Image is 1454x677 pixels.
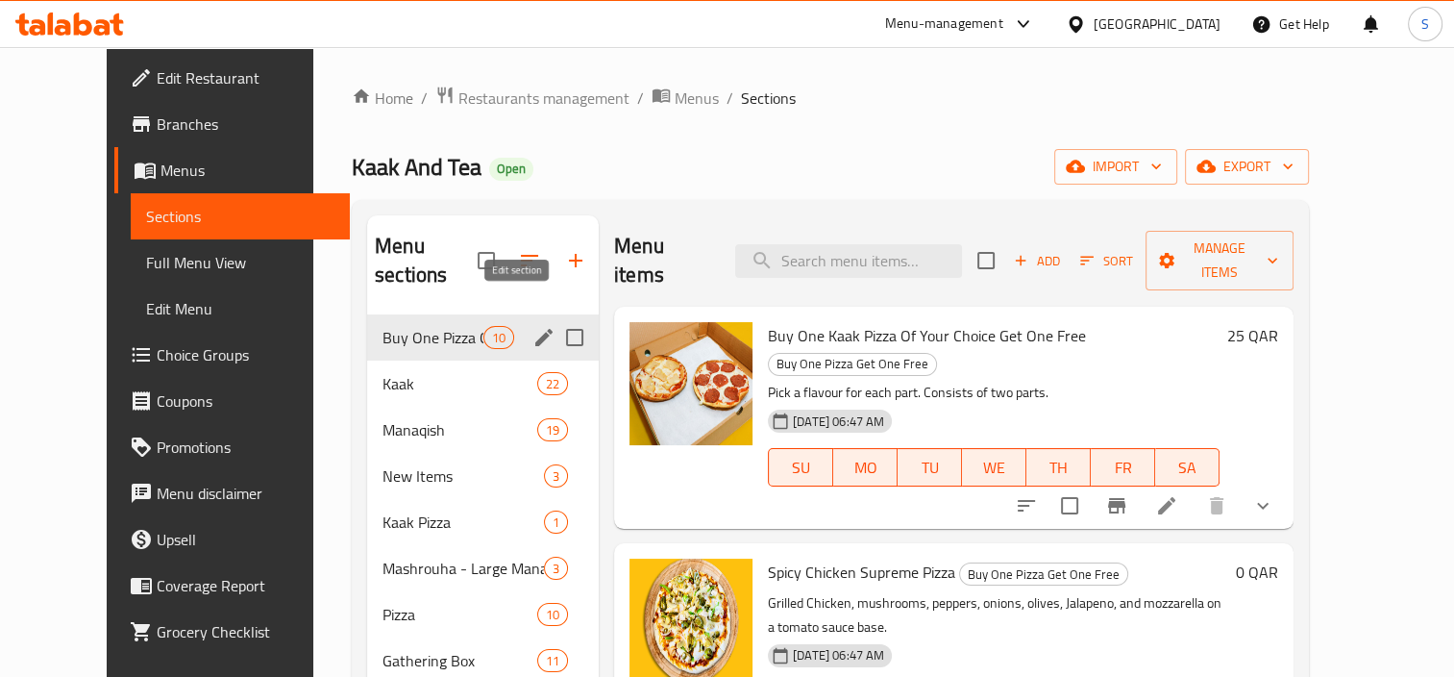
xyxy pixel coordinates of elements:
div: [GEOGRAPHIC_DATA] [1094,13,1220,35]
button: delete [1194,483,1240,529]
span: Menus [160,159,334,182]
a: Full Menu View [131,239,350,286]
div: Menu-management [885,13,1003,36]
span: Coupons [157,389,334,413]
span: 3 [545,467,567,486]
span: 19 [538,421,567,439]
span: Spicy Chicken Supreme Pizza [768,558,955,587]
span: WE [970,454,1019,482]
button: sort-choices [1003,483,1049,529]
span: Buy One Pizza Get One Free [382,326,483,349]
span: Kaak [382,372,537,395]
span: Edit Restaurant [157,66,334,89]
button: Sort [1075,246,1138,276]
span: Edit Menu [146,297,334,320]
span: Add item [1006,246,1068,276]
a: Grocery Checklist [114,609,350,655]
div: items [537,649,568,672]
span: TU [905,454,954,482]
li: / [421,87,428,110]
a: Menus [114,147,350,193]
span: Upsell [157,528,334,551]
a: Edit Menu [131,286,350,332]
a: Sections [131,193,350,239]
span: Add [1011,250,1063,272]
span: Promotions [157,436,334,459]
nav: breadcrumb [352,86,1309,111]
span: Mashrouha - Large Manaqish [382,557,544,580]
span: 10 [484,329,513,347]
a: Home [352,87,413,110]
svg: Show Choices [1251,494,1274,517]
div: Open [489,158,533,181]
a: Promotions [114,424,350,470]
span: SU [776,454,826,482]
li: / [727,87,733,110]
span: Buy One Pizza Get One Free [769,353,936,375]
span: [DATE] 06:47 AM [785,413,892,431]
span: Grocery Checklist [157,620,334,643]
div: items [537,603,568,626]
span: Manaqish [382,418,537,441]
span: Pizza [382,603,537,626]
a: Coverage Report [114,563,350,609]
div: New Items3 [367,453,599,499]
h2: Menu sections [375,232,478,289]
a: Choice Groups [114,332,350,378]
span: Choice Groups [157,343,334,366]
button: import [1054,149,1177,185]
img: Buy One Kaak Pizza Of Your Choice Get One Free [629,322,752,445]
span: Menu disclaimer [157,482,334,505]
div: Pizza10 [367,591,599,638]
button: FR [1091,448,1155,487]
h6: 0 QAR [1236,559,1278,586]
button: WE [962,448,1026,487]
span: export [1200,155,1294,179]
h2: Menu items [614,232,712,289]
button: export [1185,149,1309,185]
a: Upsell [114,516,350,563]
input: search [735,244,962,278]
span: New Items [382,464,544,488]
span: Select to update [1049,486,1090,526]
button: SA [1155,448,1220,487]
span: Coverage Report [157,574,334,597]
span: 22 [538,375,567,393]
a: Restaurants management [435,86,629,111]
span: Buy One Kaak Pizza Of Your Choice Get One Free [768,321,1086,350]
div: Buy One Pizza Get One Free [768,353,937,376]
span: Sort [1080,250,1133,272]
h6: 25 QAR [1227,322,1278,349]
a: Coupons [114,378,350,424]
span: Kaak And Tea [352,145,481,188]
span: 10 [538,606,567,624]
button: Add [1006,246,1068,276]
span: SA [1163,454,1212,482]
a: Edit Restaurant [114,55,350,101]
span: [DATE] 06:47 AM [785,646,892,664]
span: Open [489,161,533,177]
span: Kaak Pizza [382,511,544,534]
div: Manaqish19 [367,407,599,453]
button: SU [768,448,833,487]
span: Select section [966,240,1006,281]
div: items [544,557,568,580]
span: Gathering Box [382,649,537,672]
button: MO [833,448,898,487]
span: Buy One Pizza Get One Free [960,564,1127,586]
button: Manage items [1146,231,1294,290]
span: 1 [545,514,567,532]
div: Kaak22 [367,361,599,407]
div: Mashrouha - Large Manaqish3 [367,545,599,591]
span: Sections [146,205,334,228]
p: Grilled Chicken, mushrooms, peppers, onions, olives, Jalapeno, and mozzarella on a tomato sauce b... [768,591,1228,639]
button: TH [1026,448,1091,487]
span: Select all sections [466,240,506,281]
